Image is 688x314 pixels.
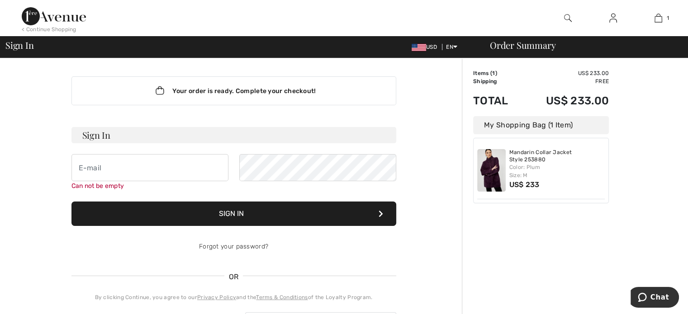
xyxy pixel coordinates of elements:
button: Sign In [71,202,396,226]
iframe: Opens a widget where you can chat to one of our agents [631,287,679,309]
div: Your order is ready. Complete your checkout! [71,76,396,105]
img: US Dollar [412,44,426,51]
img: My Info [609,13,617,23]
img: My Bag [655,13,662,23]
div: Can not be empty [71,181,228,191]
a: Mandarin Collar Jacket Style 253880 [509,149,605,163]
span: Sign In [5,41,33,50]
td: Shipping [473,77,522,85]
input: E-mail [71,154,228,181]
a: Forgot your password? [199,243,268,250]
img: 1ère Avenue [22,7,86,25]
span: USD [412,44,441,50]
td: US$ 233.00 [522,69,609,77]
span: EN [446,44,457,50]
a: Privacy Policy [197,294,236,300]
td: Total [473,85,522,116]
img: search the website [564,13,572,23]
a: Terms & Conditions [256,294,308,300]
img: Mandarin Collar Jacket Style 253880 [477,149,506,192]
div: By clicking Continue, you agree to our and the of the Loyalty Program. [71,293,396,301]
div: Color: Plum Size: M [509,163,605,179]
div: Order Summary [479,41,683,50]
td: US$ 233.00 [522,85,609,116]
a: 1 [636,13,680,23]
td: Free [522,77,609,85]
span: 1 [667,14,669,22]
div: My Shopping Bag (1 Item) [473,116,609,134]
a: Sign In [602,13,624,24]
h3: Sign In [71,127,396,143]
span: 1 [492,70,495,76]
td: Items ( ) [473,69,522,77]
span: OR [224,272,243,282]
div: < Continue Shopping [22,25,76,33]
span: US$ 233 [509,180,540,189]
